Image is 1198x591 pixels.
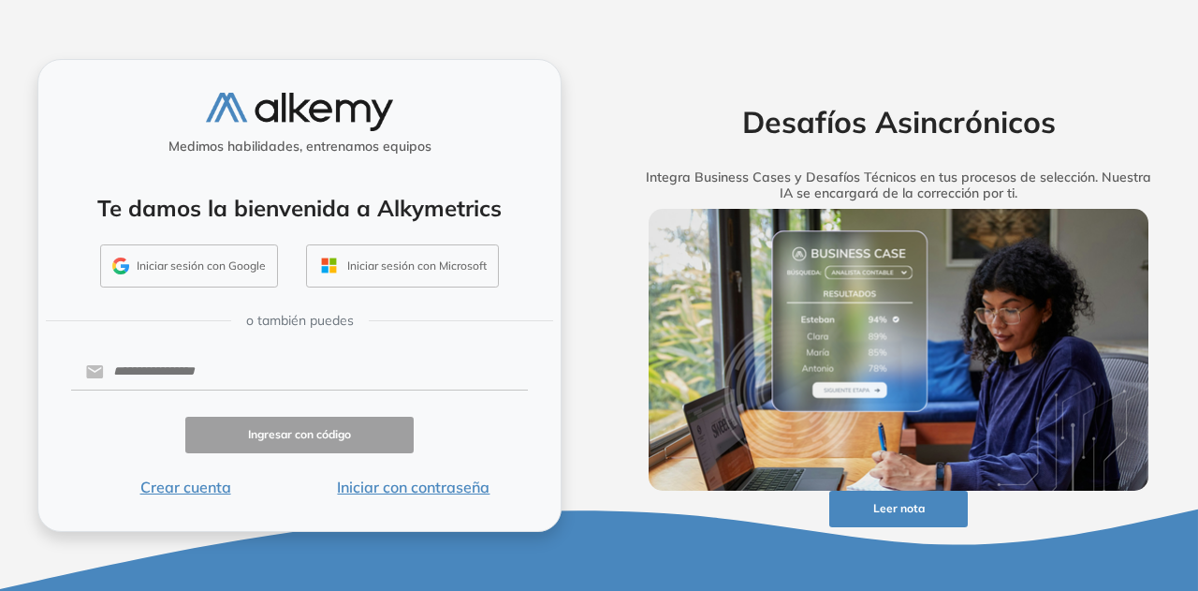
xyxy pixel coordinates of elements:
button: Iniciar sesión con Microsoft [306,244,499,288]
button: Ingresar con código [185,417,414,453]
img: img-more-info [649,209,1149,491]
img: GMAIL_ICON [112,258,129,274]
span: o también puedes [246,311,354,331]
img: OUTLOOK_ICON [318,255,340,276]
div: Widget de chat [861,374,1198,591]
iframe: Chat Widget [861,374,1198,591]
h5: Medimos habilidades, entrenamos equipos [46,139,553,155]
button: Iniciar con contraseña [299,476,528,498]
h2: Desafíos Asincrónicos [621,104,1176,140]
button: Leer nota [829,491,969,527]
h5: Integra Business Cases y Desafíos Técnicos en tus procesos de selección. Nuestra IA se encargará ... [621,170,1176,201]
img: logo-alkemy [206,93,393,131]
button: Crear cuenta [71,476,299,498]
h4: Te damos la bienvenida a Alkymetrics [63,195,536,222]
button: Iniciar sesión con Google [100,244,278,288]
